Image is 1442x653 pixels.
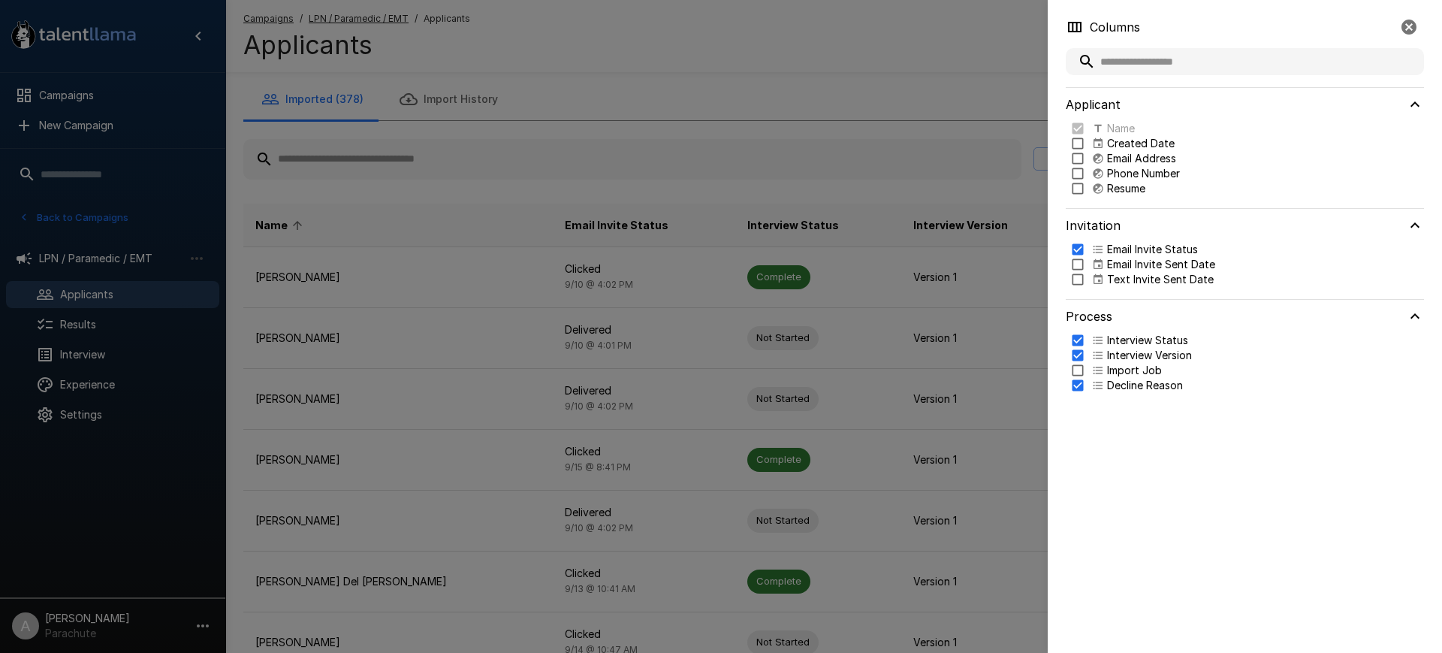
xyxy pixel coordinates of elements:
[1107,348,1192,363] p: Interview Version
[1107,151,1176,166] p: Email Address
[1107,378,1183,393] p: Decline Reason
[1107,272,1214,287] p: Text Invite Sent Date
[1107,333,1188,348] p: Interview Status
[1107,181,1145,196] p: Resume
[1107,136,1175,151] p: Created Date
[1066,215,1121,236] h6: Invitation
[1090,18,1140,36] p: Columns
[1107,257,1215,272] p: Email Invite Sent Date
[1066,306,1112,327] h6: Process
[1107,242,1198,257] p: Email Invite Status
[1107,121,1135,136] p: Name
[1066,94,1121,115] h6: Applicant
[1107,166,1180,181] p: Phone Number
[1107,363,1162,378] p: Import Job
